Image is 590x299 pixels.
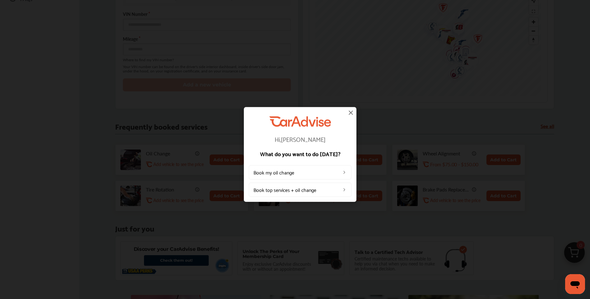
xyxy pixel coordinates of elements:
[249,136,351,142] p: Hi, [PERSON_NAME]
[565,274,585,294] iframe: Button to launch messaging window
[342,187,347,192] img: left_arrow_icon.0f472efe.svg
[249,183,351,197] a: Book top services + oil change
[347,109,355,116] img: close-icon.a004319c.svg
[249,165,351,180] a: Book my oil change
[269,116,331,126] img: CarAdvise Logo
[249,151,351,157] p: What do you want to do [DATE]?
[342,170,347,175] img: left_arrow_icon.0f472efe.svg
